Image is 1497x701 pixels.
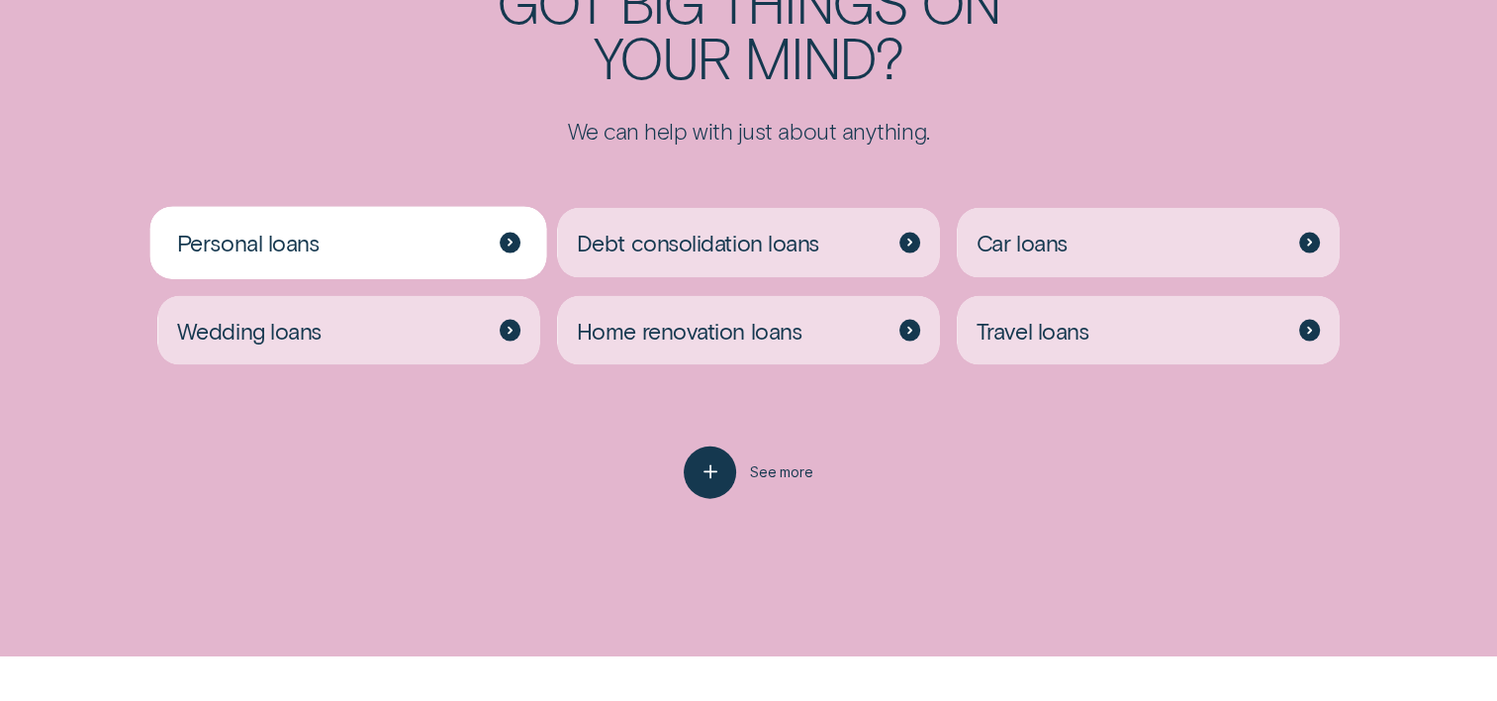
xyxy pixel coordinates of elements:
[408,117,1089,146] p: We can help with just about anything.
[577,229,819,257] span: Debt consolidation loans
[977,317,1088,346] span: Travel loans
[177,229,320,257] span: Personal loans
[684,447,812,499] button: See more
[177,317,322,346] span: Wedding loans
[977,229,1068,257] span: Car loans
[157,208,539,278] a: Personal loans
[957,208,1339,278] a: Car loans
[557,296,939,366] a: Home renovation loans
[577,317,801,346] span: Home renovation loans
[750,463,813,481] span: See more
[157,296,539,366] a: Wedding loans
[957,296,1339,366] a: Travel loans
[557,208,939,278] a: Debt consolidation loans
